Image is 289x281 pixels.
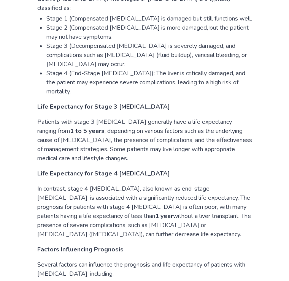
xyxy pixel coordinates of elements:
li: Stage 1 (Compensated [MEDICAL_DATA] is damaged but still functions well. [46,14,252,23]
li: Stage 4 (End-Stage [MEDICAL_DATA]): The liver is critically damaged, and the patient may experien... [46,69,252,96]
li: Stage 2 (Compensated [MEDICAL_DATA] is more damaged, but the patient may not have symptoms. [46,23,252,41]
li: Stage 3 (Decompensated [MEDICAL_DATA] is severely damaged, and complications such as [MEDICAL_DAT... [46,41,252,69]
strong: 1 to 5 years [70,127,105,135]
p: Several factors can influence the prognosis and life expectancy of patients with [MEDICAL_DATA], ... [37,260,252,278]
strong: 1 year [155,212,173,220]
h3: Life Expectancy for Stage 4 [MEDICAL_DATA] [37,169,252,178]
p: Patients with stage 3 [MEDICAL_DATA] generally have a life expectancy ranging from , depending on... [37,117,252,163]
h3: Life Expectancy for Stage 3 [MEDICAL_DATA] [37,102,252,111]
p: In contrast, stage 4 [MEDICAL_DATA], also known as end-stage [MEDICAL_DATA], is associated with a... [37,184,252,239]
h3: Factors Influencing Prognosis [37,245,252,254]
